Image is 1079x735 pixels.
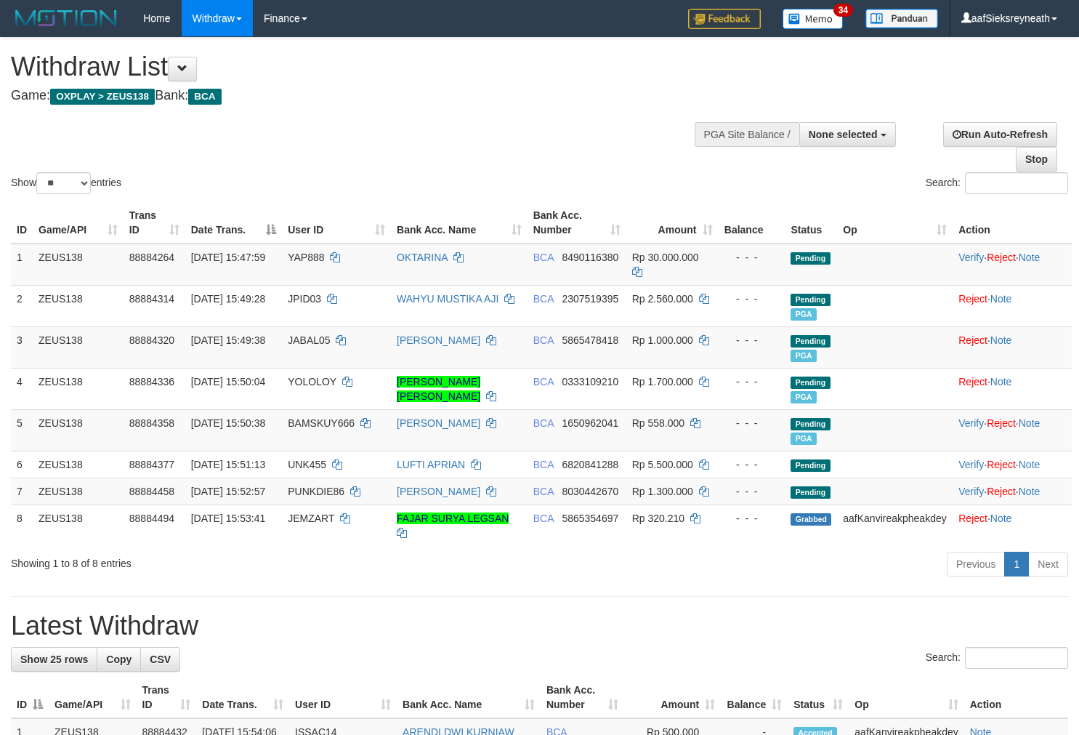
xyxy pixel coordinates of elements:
td: · · [953,409,1072,451]
input: Search: [965,172,1068,194]
td: ZEUS138 [33,505,124,546]
span: Pending [791,377,830,389]
th: Balance [719,202,785,244]
th: Action [964,677,1068,718]
div: - - - [724,484,780,499]
span: Rp 2.560.000 [632,293,693,305]
span: BCA [533,417,554,429]
td: 6 [11,451,33,478]
div: Showing 1 to 8 of 8 entries [11,550,439,571]
th: Game/API: activate to sort column ascending [33,202,124,244]
a: Copy [97,647,141,672]
span: 88884264 [129,252,174,263]
span: None selected [809,129,878,140]
td: ZEUS138 [33,285,124,326]
td: · [953,368,1072,409]
span: [DATE] 15:51:13 [191,459,265,470]
span: [DATE] 15:50:04 [191,376,265,387]
td: 5 [11,409,33,451]
span: BCA [533,486,554,497]
a: [PERSON_NAME] [397,486,480,497]
span: Pending [791,252,830,265]
span: 88884336 [129,376,174,387]
span: BCA [533,334,554,346]
th: Game/API: activate to sort column ascending [49,677,137,718]
span: BCA [533,252,554,263]
span: 88884377 [129,459,174,470]
a: Note [990,513,1012,524]
span: 88884458 [129,486,174,497]
span: Rp 30.000.000 [632,252,699,263]
a: Previous [947,552,1005,577]
th: User ID: activate to sort column ascending [289,677,397,718]
div: - - - [724,416,780,430]
th: ID [11,202,33,244]
span: BCA [533,293,554,305]
th: Op: activate to sort column ascending [849,677,963,718]
span: Rp 558.000 [632,417,684,429]
a: Reject [958,293,987,305]
span: Grabbed [791,513,831,526]
th: Status [785,202,837,244]
div: - - - [724,457,780,472]
span: Copy 8030442670 to clipboard [562,486,618,497]
a: LUFTI APRIAN [397,459,465,470]
a: Run Auto-Refresh [943,122,1057,147]
span: Show 25 rows [20,654,88,665]
span: Rp 320.210 [632,513,684,524]
span: [DATE] 15:50:38 [191,417,265,429]
div: - - - [724,374,780,389]
a: [PERSON_NAME] [397,334,480,346]
a: Note [1019,459,1040,470]
span: Marked by aafnoeunsreypich [791,350,816,362]
th: Trans ID: activate to sort column ascending [137,677,197,718]
span: Copy 2307519395 to clipboard [562,293,618,305]
th: ID: activate to sort column descending [11,677,49,718]
a: Show 25 rows [11,647,97,672]
td: aafKanvireakpheakdey [837,505,953,546]
span: JPID03 [288,293,321,305]
a: Stop [1016,147,1057,172]
img: Button%20Memo.svg [783,9,844,29]
span: PUNKDIE86 [288,486,344,497]
a: Reject [987,417,1016,429]
span: Pending [791,459,830,472]
select: Showentries [36,172,91,194]
h1: Latest Withdraw [11,611,1068,640]
a: Note [990,376,1012,387]
a: Note [990,293,1012,305]
td: ZEUS138 [33,451,124,478]
span: UNK455 [288,459,326,470]
td: · [953,285,1072,326]
td: 2 [11,285,33,326]
span: [DATE] 15:53:41 [191,513,265,524]
span: [DATE] 15:49:28 [191,293,265,305]
a: Note [1019,486,1040,497]
span: Marked by aafnoeunsreypich [791,391,816,403]
span: Pending [791,294,830,306]
span: BAMSKUY666 [288,417,355,429]
span: [DATE] 15:47:59 [191,252,265,263]
a: OKTARINA [397,252,448,263]
input: Search: [965,647,1068,669]
a: Note [1019,417,1040,429]
span: 88884314 [129,293,174,305]
span: JEMZART [288,513,334,524]
span: Marked by aafnoeunsreypich [791,308,816,321]
th: User ID: activate to sort column ascending [282,202,391,244]
th: Bank Acc. Name: activate to sort column ascending [391,202,528,244]
span: Copy 5865354697 to clipboard [562,513,618,524]
th: Date Trans.: activate to sort column descending [185,202,283,244]
a: Next [1028,552,1068,577]
td: 7 [11,478,33,505]
td: ZEUS138 [33,409,124,451]
th: Bank Acc. Number: activate to sort column ascending [541,677,624,718]
a: CSV [140,647,180,672]
span: Copy 0333109210 to clipboard [562,376,618,387]
a: Note [1019,252,1040,263]
a: Reject [958,376,987,387]
a: Verify [958,417,984,429]
a: [PERSON_NAME] [397,417,480,429]
div: - - - [724,250,780,265]
th: Bank Acc. Name: activate to sort column ascending [397,677,541,718]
